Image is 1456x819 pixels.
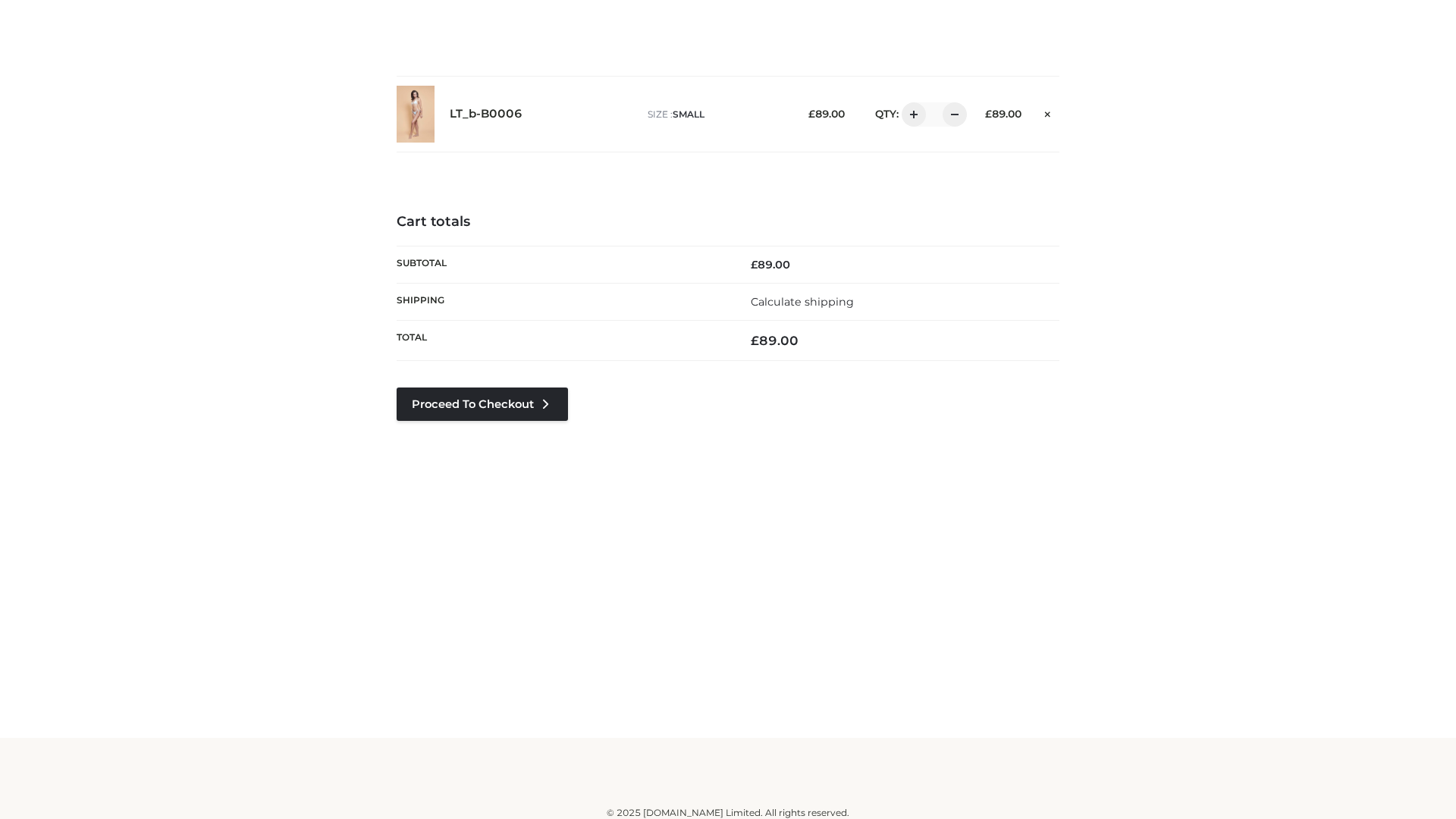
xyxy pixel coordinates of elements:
h4: Cart totals [397,214,1059,231]
div: QTY: [860,102,962,127]
th: Subtotal [397,246,728,283]
th: Total [397,321,728,361]
bdi: 89.00 [751,333,799,348]
span: £ [985,108,992,120]
span: £ [808,108,815,120]
a: Remove this item [1037,102,1059,122]
th: Shipping [397,283,728,320]
a: LT_b-B0006 [450,107,522,121]
a: Proceed to Checkout [397,388,568,421]
p: size : [648,108,785,121]
bdi: 89.00 [808,108,845,120]
a: Calculate shipping [751,295,854,309]
span: £ [751,258,758,271]
bdi: 89.00 [751,258,790,271]
span: SMALL [673,108,704,120]
bdi: 89.00 [985,108,1021,120]
span: £ [751,333,759,348]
